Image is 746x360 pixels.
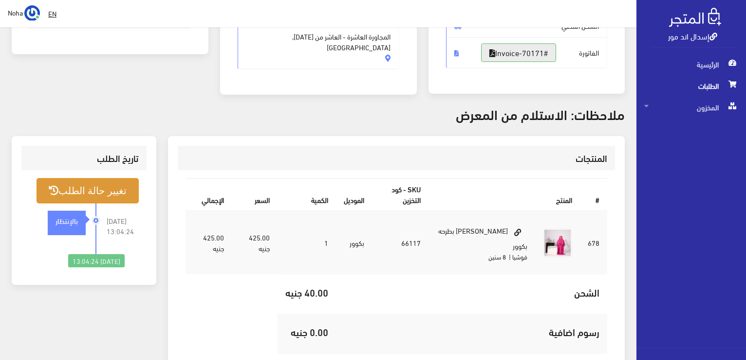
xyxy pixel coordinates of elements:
img: ... [24,5,40,21]
td: 66117 [372,211,429,274]
th: الموديل [336,179,372,211]
td: 425.00 جنيه [232,211,278,274]
h3: تاريخ الطلب [29,154,139,163]
span: الرئيسية [644,54,738,75]
span: Noha [8,6,23,19]
h5: رسوم اضافية [344,326,599,337]
a: #Invoice-70171 [481,43,556,62]
td: 425.00 جنيه [186,211,232,274]
h5: 0.00 جنيه [285,326,329,337]
h5: الشحن [344,287,599,298]
h3: ملاحظات: الاستلام من المعرض [12,106,625,121]
th: الكمية [278,179,336,211]
h3: المنتجات [186,154,607,163]
a: الرئيسية [636,54,746,75]
td: 1 [278,211,336,274]
a: الطلبات [636,75,746,97]
small: فوشيا [512,251,527,262]
span: الفاتورة [446,37,608,68]
iframe: Drift Widget Chat Controller [12,293,49,330]
button: تغيير حالة الطلب [37,178,139,203]
td: [PERSON_NAME] بطرحه بكوور [429,211,535,274]
a: EN [44,5,60,22]
span: الطلبات [644,75,738,97]
a: إسدال اند مور [668,29,717,43]
th: السعر [232,179,278,211]
td: بكوور [336,211,372,274]
h5: 40.00 جنيه [285,287,329,298]
u: EN [48,7,56,20]
strong: بالإنتظار [56,215,78,226]
td: 678 [580,211,607,274]
th: اﻹجمالي [186,179,232,211]
th: SKU - كود التخزين [372,179,429,211]
a: المخزون [636,97,746,118]
small: | 8 سنين [488,251,511,262]
th: # [580,179,607,211]
th: المنتج [429,179,580,211]
span: [DATE] 13:04:24 [107,216,139,237]
a: ... Noha [8,5,40,20]
span: المخزون [644,97,738,118]
img: . [669,8,721,27]
div: [DATE] 13:04:24 [68,254,125,268]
